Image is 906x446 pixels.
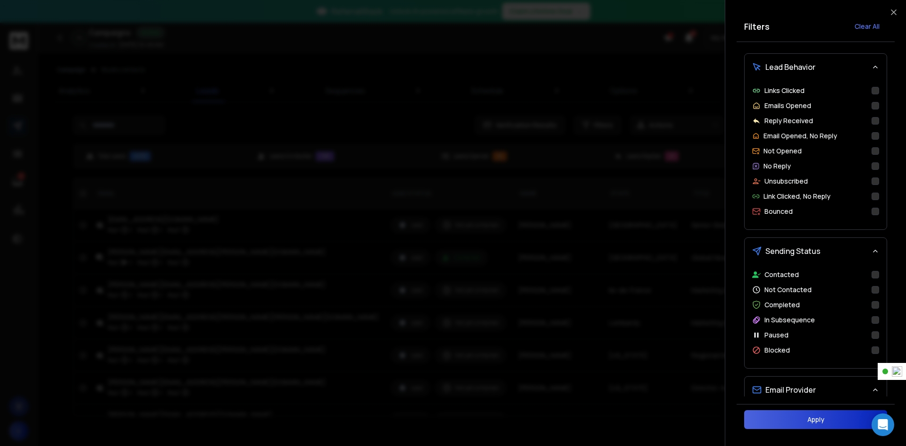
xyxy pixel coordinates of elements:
[764,116,813,126] p: Reply Received
[745,238,887,264] button: Sending Status
[764,86,805,95] p: Links Clicked
[765,384,816,396] span: Email Provider
[763,146,802,156] p: Not Opened
[763,161,791,171] p: No Reply
[764,300,800,310] p: Completed
[763,131,837,141] p: Email Opened, No Reply
[745,54,887,80] button: Lead Behavior
[765,245,821,257] span: Sending Status
[872,413,894,436] div: Open Intercom Messenger
[764,330,789,340] p: Paused
[745,377,887,403] button: Email Provider
[744,20,770,33] h2: Filters
[765,61,815,73] span: Lead Behavior
[745,264,887,368] div: Sending Status
[764,270,799,279] p: Contacted
[764,207,793,216] p: Bounced
[764,345,790,355] p: Blocked
[764,315,815,325] p: In Subsequence
[847,17,887,36] button: Clear All
[764,285,812,295] p: Not Contacted
[745,80,887,229] div: Lead Behavior
[764,101,811,110] p: Emails Opened
[744,410,887,429] button: Apply
[763,192,830,201] p: Link Clicked, No Reply
[764,177,808,186] p: Unsubscribed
